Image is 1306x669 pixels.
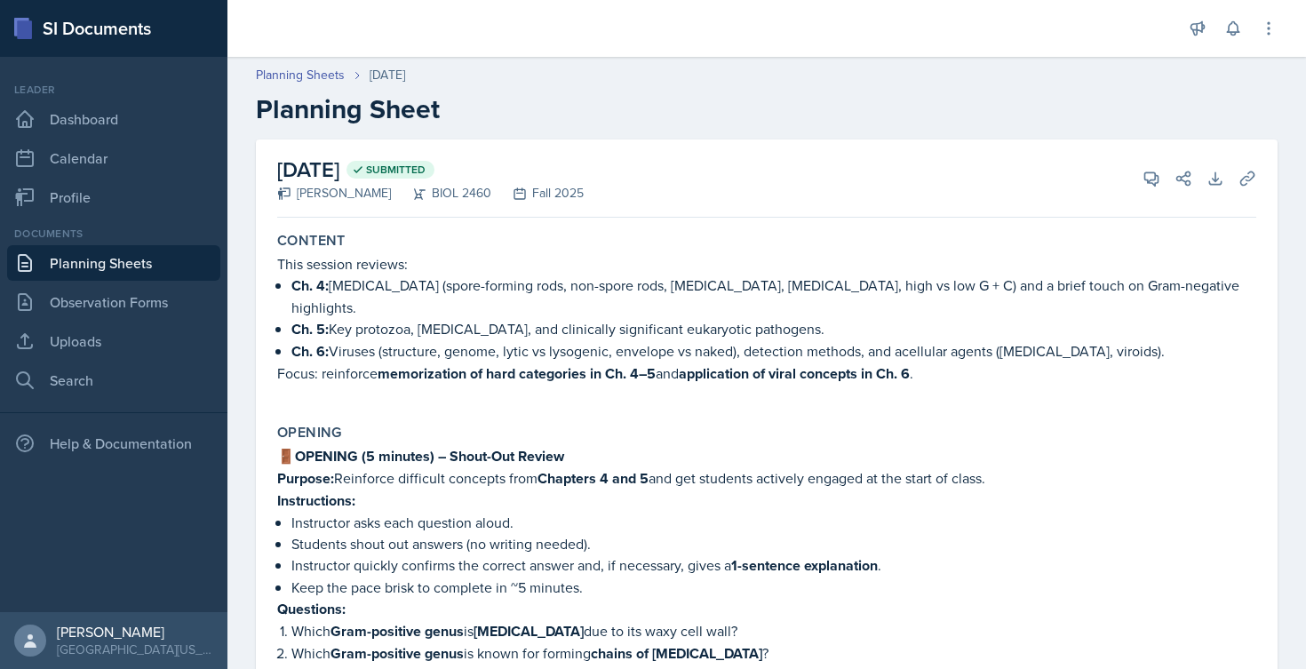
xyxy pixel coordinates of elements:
p: Which is due to its waxy cell wall? [291,620,1256,642]
p: Which is known for forming ? [291,642,1256,665]
p: [MEDICAL_DATA] (spore-forming rods, non-spore rods, [MEDICAL_DATA], [MEDICAL_DATA], high vs low G... [291,275,1256,318]
strong: application of viral concepts in Ch. 6 [679,363,910,384]
strong: Ch. 5: [291,319,329,339]
strong: [MEDICAL_DATA] [474,621,584,641]
p: Viruses (structure, genome, lytic vs lysogenic, envelope vs naked), detection methods, and acellu... [291,340,1256,362]
strong: Purpose: [277,468,334,489]
p: Focus: reinforce and . [277,362,1256,385]
p: Instructor asks each question aloud. [291,512,1256,533]
div: [DATE] [370,66,405,84]
p: 🚪 [277,445,1256,467]
p: Students shout out answers (no writing needed). [291,533,1256,554]
p: This session reviews: [277,253,1256,275]
p: Reinforce difficult concepts from and get students actively engaged at the start of class. [277,467,1256,490]
a: Uploads [7,323,220,359]
a: Dashboard [7,101,220,137]
a: Observation Forms [7,284,220,320]
div: [PERSON_NAME] [57,623,213,641]
strong: memorization of hard categories in Ch. 4–5 [378,363,656,384]
strong: Ch. 6: [291,341,329,362]
div: Fall 2025 [491,184,584,203]
a: Calendar [7,140,220,176]
h2: [DATE] [277,154,584,186]
div: [GEOGRAPHIC_DATA][US_STATE] [57,641,213,658]
div: Help & Documentation [7,426,220,461]
label: Opening [277,424,342,442]
a: Profile [7,179,220,215]
strong: Gram-positive genus [330,621,464,641]
strong: Ch. 4: [291,275,329,296]
div: Leader [7,82,220,98]
p: Keep the pace brisk to complete in ~5 minutes. [291,577,1256,598]
a: Search [7,362,220,398]
div: [PERSON_NAME] [277,184,391,203]
div: Documents [7,226,220,242]
strong: chains of [MEDICAL_DATA] [591,643,762,664]
h2: Planning Sheet [256,93,1278,125]
strong: Questions: [277,599,346,619]
p: Instructor quickly confirms the correct answer and, if necessary, gives a . [291,554,1256,577]
a: Planning Sheets [7,245,220,281]
a: Planning Sheets [256,66,345,84]
div: BIOL 2460 [391,184,491,203]
strong: Chapters 4 and 5 [538,468,649,489]
label: Content [277,232,346,250]
strong: OPENING (5 minutes) – Shout-Out Review [295,446,564,466]
strong: 1-sentence explanation [731,555,878,576]
strong: Gram-positive genus [330,643,464,664]
strong: Instructions: [277,490,355,511]
p: Key protozoa, [MEDICAL_DATA], and clinically significant eukaryotic pathogens. [291,318,1256,340]
span: Submitted [366,163,426,177]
